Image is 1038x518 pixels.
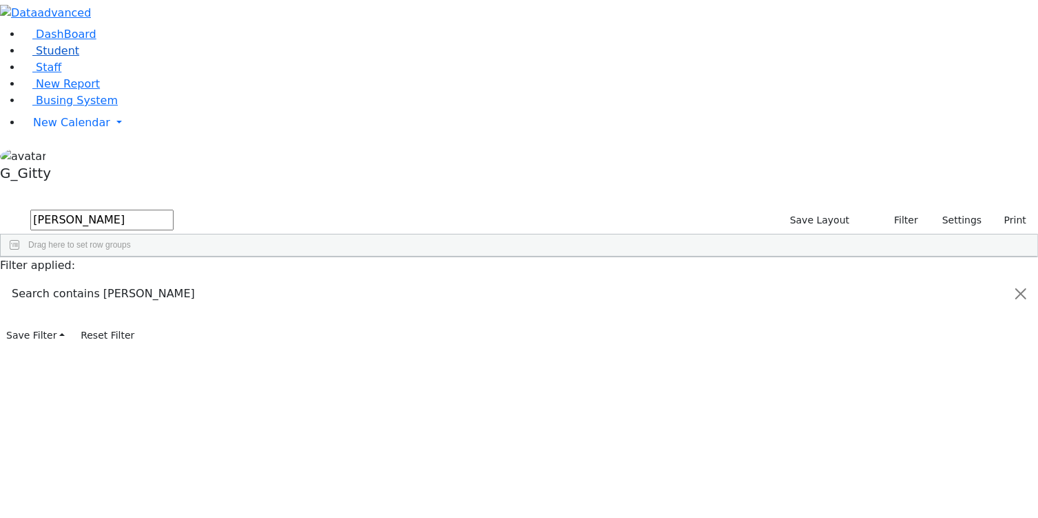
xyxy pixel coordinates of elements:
span: New Calendar [33,116,110,129]
button: Reset Filter [74,325,141,346]
a: Student [22,44,79,57]
a: Busing System [22,94,118,107]
input: Search [30,210,174,230]
button: Save Layout [784,210,855,231]
span: Staff [36,61,61,74]
span: New Report [36,77,100,90]
button: Print [988,210,1032,231]
span: Drag here to set row groups [28,240,131,250]
span: Student [36,44,79,57]
a: DashBoard [22,28,96,41]
a: New Calendar [22,109,1038,137]
a: Staff [22,61,61,74]
span: DashBoard [36,28,96,41]
span: Busing System [36,94,118,107]
button: Filter [876,210,924,231]
a: New Report [22,77,100,90]
button: Settings [924,210,988,231]
button: Close [1004,275,1037,313]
